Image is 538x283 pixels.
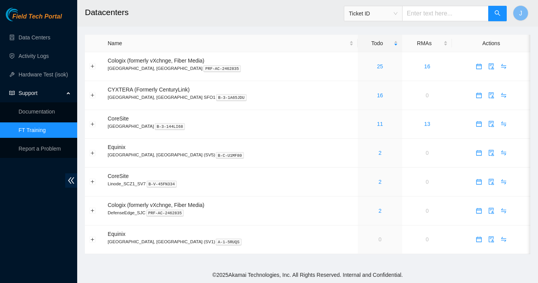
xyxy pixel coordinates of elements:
span: read [9,90,15,96]
span: Cologix (formerly vXchnge, Fiber Media) [108,58,205,64]
button: audit [485,147,497,159]
button: Expand row [90,92,96,98]
button: swap [497,233,510,246]
th: Actions [452,35,530,52]
button: Expand row [90,208,96,214]
a: 2 [379,150,382,156]
button: audit [485,60,497,73]
a: 13 [424,121,430,127]
a: 11 [377,121,383,127]
a: 0 [426,179,429,185]
a: Documentation [19,108,55,115]
span: CoreSite [108,173,129,179]
a: calendar [473,92,485,98]
a: swap [497,121,510,127]
span: audit [486,92,497,98]
span: calendar [473,236,485,242]
img: Akamai Technologies [6,8,39,21]
a: 0 [426,92,429,98]
span: audit [486,150,497,156]
span: audit [486,208,497,214]
a: audit [485,121,497,127]
p: [GEOGRAPHIC_DATA], [GEOGRAPHIC_DATA] [108,65,354,72]
span: Cologix (formerly vXchnge, Fiber Media) [108,202,205,208]
a: 0 [426,236,429,242]
button: Expand row [90,121,96,127]
kbd: PRF-AC-2462835 [146,210,184,217]
a: audit [485,236,497,242]
p: DefenseEdge_SJC [108,209,354,216]
a: swap [497,208,510,214]
button: audit [485,89,497,102]
kbd: A-1-5RUQS [216,239,241,246]
button: calendar [473,60,485,73]
a: swap [497,92,510,98]
button: swap [497,89,510,102]
a: 16 [424,63,430,69]
span: audit [486,236,497,242]
kbd: B-V-45FN334 [147,181,177,188]
span: calendar [473,63,485,69]
kbd: PRF-AC-2462835 [203,65,241,72]
a: audit [485,63,497,69]
input: Enter text here... [402,6,489,21]
button: audit [485,118,497,130]
span: CoreSite [108,115,129,122]
a: 2 [379,208,382,214]
button: swap [497,147,510,159]
button: J [513,5,528,21]
p: Report a Problem [19,141,71,156]
kbd: B-C-U1MF80 [216,152,244,159]
p: [GEOGRAPHIC_DATA], [GEOGRAPHIC_DATA] SFO1 [108,94,354,101]
button: Expand row [90,63,96,69]
p: Linode_SCZ1_SV7 [108,180,354,187]
button: Expand row [90,150,96,156]
a: swap [497,150,510,156]
button: calendar [473,176,485,188]
span: Equinix [108,231,125,237]
a: Activity Logs [19,53,49,59]
a: Akamai TechnologiesField Tech Portal [6,14,62,24]
span: search [494,10,501,17]
button: audit [485,233,497,246]
span: swap [498,179,509,185]
footer: © 2025 Akamai Technologies, Inc. All Rights Reserved. Internal and Confidential. [77,267,538,283]
span: audit [486,121,497,127]
a: Data Centers [19,34,50,41]
p: [GEOGRAPHIC_DATA] [108,123,354,130]
kbd: B-3-144LI68 [155,123,185,130]
span: calendar [473,208,485,214]
a: audit [485,150,497,156]
span: audit [486,179,497,185]
p: [GEOGRAPHIC_DATA], [GEOGRAPHIC_DATA] (SV5) [108,151,354,158]
button: swap [497,205,510,217]
a: 25 [377,63,383,69]
a: swap [497,63,510,69]
span: CYXTERA (Formerly CenturyLink) [108,86,189,93]
button: calendar [473,89,485,102]
span: Equinix [108,144,125,150]
a: calendar [473,179,485,185]
a: audit [485,92,497,98]
a: FT Training [19,127,46,133]
button: calendar [473,147,485,159]
button: audit [485,205,497,217]
button: Expand row [90,179,96,185]
a: 0 [379,236,382,242]
a: calendar [473,121,485,127]
a: calendar [473,150,485,156]
span: audit [486,63,497,69]
span: Field Tech Portal [12,13,62,20]
button: swap [497,118,510,130]
a: audit [485,208,497,214]
kbd: B-3-1A65JDU [216,94,247,101]
a: 0 [426,208,429,214]
button: swap [497,60,510,73]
